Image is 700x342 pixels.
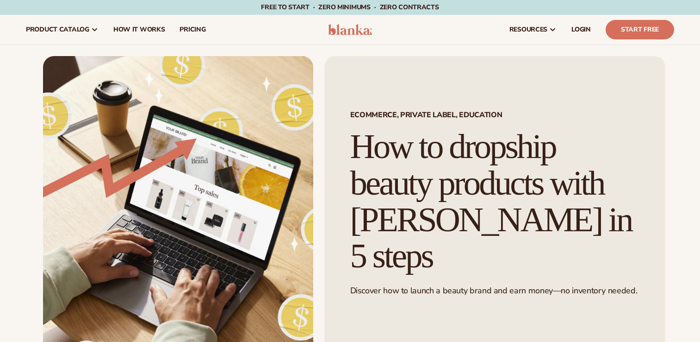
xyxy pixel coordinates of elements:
span: Ecommerce, Private Label, EDUCATION [350,111,639,119]
a: resources [502,15,564,44]
h1: How to dropship beauty products with [PERSON_NAME] in 5 steps [350,128,639,274]
a: How It Works [106,15,173,44]
a: pricing [172,15,213,44]
span: resources [509,26,547,33]
span: Free to start · ZERO minimums · ZERO contracts [261,3,439,12]
span: How It Works [113,26,165,33]
span: LOGIN [571,26,591,33]
span: product catalog [26,26,89,33]
p: Discover how to launch a beauty brand and earn money—no inventory needed. [350,285,639,296]
a: Start Free [606,20,674,39]
a: product catalog [19,15,106,44]
a: LOGIN [564,15,598,44]
span: pricing [180,26,205,33]
img: logo [328,24,372,35]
